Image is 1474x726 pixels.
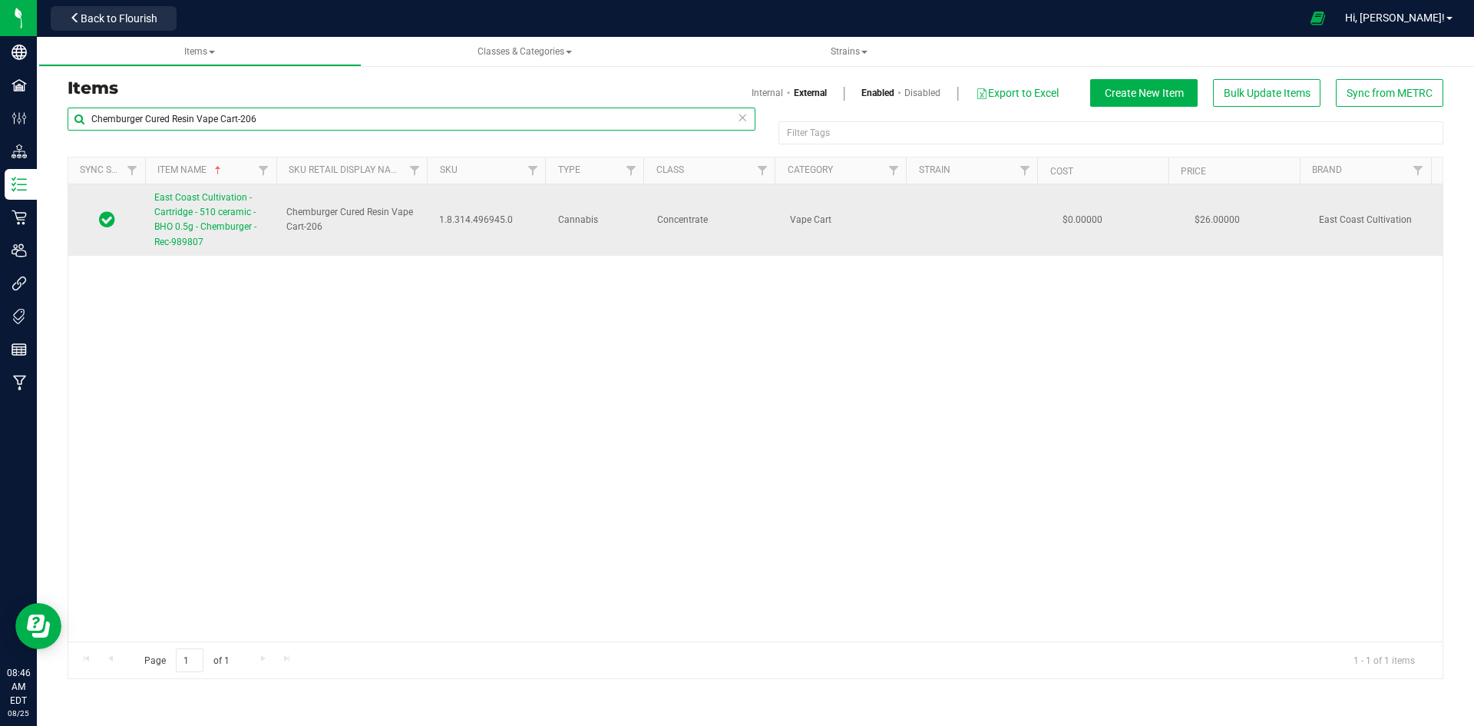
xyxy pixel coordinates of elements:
a: Type [558,164,580,175]
inline-svg: Configuration [12,111,27,126]
inline-svg: Integrations [12,276,27,291]
span: 1 - 1 of 1 items [1341,648,1427,671]
p: 08/25 [7,708,30,719]
h3: Items [68,79,744,98]
a: Item Name [157,164,224,175]
button: Export to Excel [975,80,1059,106]
button: Back to Flourish [51,6,177,31]
inline-svg: Tags [12,309,27,324]
input: Search Item Name, SKU Retail Name, or Part Number [68,108,755,131]
p: 08:46 AM EDT [7,666,30,708]
span: Back to Flourish [81,12,157,25]
a: Filter [618,157,643,184]
a: Price [1181,166,1206,177]
a: Filter [520,157,545,184]
inline-svg: Manufacturing [12,375,27,390]
a: Filter [1406,157,1431,184]
span: Open Ecommerce Menu [1300,3,1335,33]
a: External [794,86,827,100]
a: Filter [881,157,906,184]
span: Strains [831,46,868,57]
a: Brand [1312,164,1342,175]
inline-svg: Reports [12,342,27,357]
span: Chemburger Cured Resin Vape Cart-206 [286,205,420,234]
span: Classes & Categories [478,46,572,57]
span: 1.8.314.496945.0 [439,213,540,227]
inline-svg: Facilities [12,78,27,93]
span: $0.00000 [1055,209,1110,231]
inline-svg: Inventory [12,177,27,192]
span: East Coast Cultivation - Cartridge - 510 ceramic - BHO 0.5g - Chemburger - Rec-989807 [154,192,256,247]
a: Sync Status [80,164,139,175]
span: Items [184,46,215,57]
span: $26.00000 [1187,209,1248,231]
a: Cost [1050,166,1073,177]
a: Disabled [904,86,940,100]
button: Bulk Update Items [1213,79,1320,107]
a: Filter [749,157,775,184]
span: Create New Item [1105,87,1184,99]
span: Page of 1 [131,648,242,672]
inline-svg: Users [12,243,27,258]
button: Create New Item [1090,79,1198,107]
button: Sync from METRC [1336,79,1443,107]
span: Hi, [PERSON_NAME]! [1345,12,1445,24]
a: Filter [120,157,145,184]
a: Internal [752,86,783,100]
a: Filter [251,157,276,184]
a: East Coast Cultivation - Cartridge - 510 ceramic - BHO 0.5g - Chemburger - Rec-989807 [154,191,268,250]
a: Class [656,164,684,175]
span: Bulk Update Items [1224,87,1310,99]
span: East Coast Cultivation [1319,213,1433,227]
a: Filter [1012,157,1037,184]
inline-svg: Company [12,45,27,60]
span: Clear [737,108,748,128]
input: 1 [176,648,203,672]
inline-svg: Retail [12,210,27,225]
a: Filter [402,157,427,184]
inline-svg: Distribution [12,144,27,159]
a: Sku Retail Display Name [289,164,404,175]
span: Vape Cart [790,213,904,227]
iframe: Resource center [15,603,61,649]
a: Category [788,164,833,175]
span: In Sync [99,209,115,230]
span: Cannabis [558,213,639,227]
a: Enabled [861,86,894,100]
span: Concentrate [657,213,771,227]
a: SKU [440,164,458,175]
a: Strain [919,164,950,175]
span: Sync from METRC [1347,87,1433,99]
